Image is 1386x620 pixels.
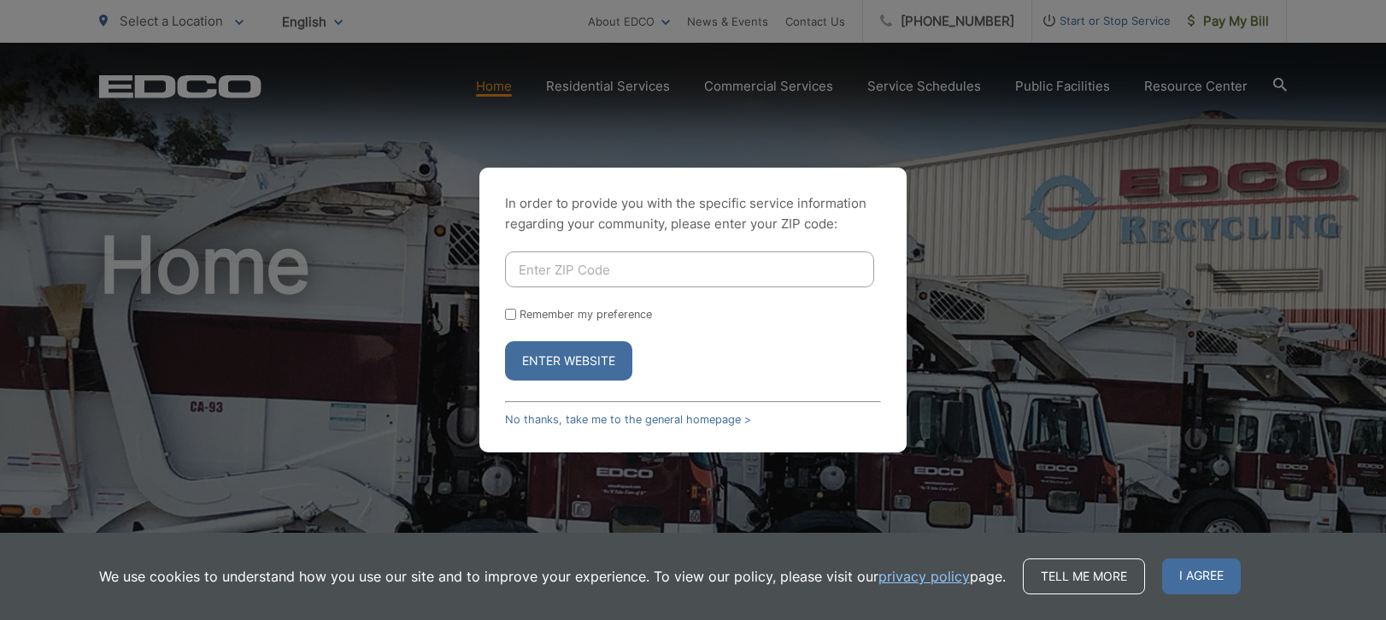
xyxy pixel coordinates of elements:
span: I agree [1162,558,1241,594]
p: In order to provide you with the specific service information regarding your community, please en... [505,193,881,234]
label: Remember my preference [520,308,652,321]
button: Enter Website [505,341,632,381]
a: Tell me more [1023,558,1145,594]
input: Enter ZIP Code [505,251,874,287]
a: privacy policy [878,566,970,587]
p: We use cookies to understand how you use our site and to improve your experience. To view our pol... [99,566,1006,587]
a: No thanks, take me to the general homepage > [505,413,751,426]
